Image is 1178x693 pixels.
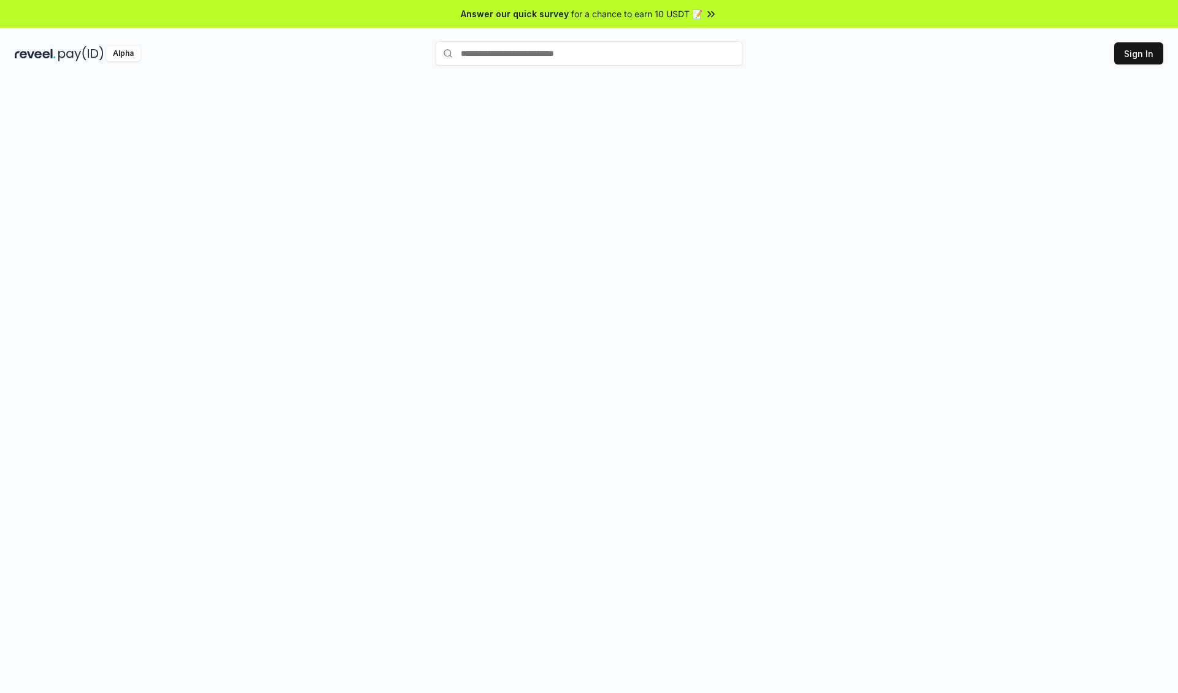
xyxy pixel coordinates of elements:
img: reveel_dark [15,46,56,61]
div: Alpha [106,46,141,61]
button: Sign In [1114,42,1163,64]
img: pay_id [58,46,104,61]
span: for a chance to earn 10 USDT 📝 [571,7,703,20]
span: Answer our quick survey [461,7,569,20]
